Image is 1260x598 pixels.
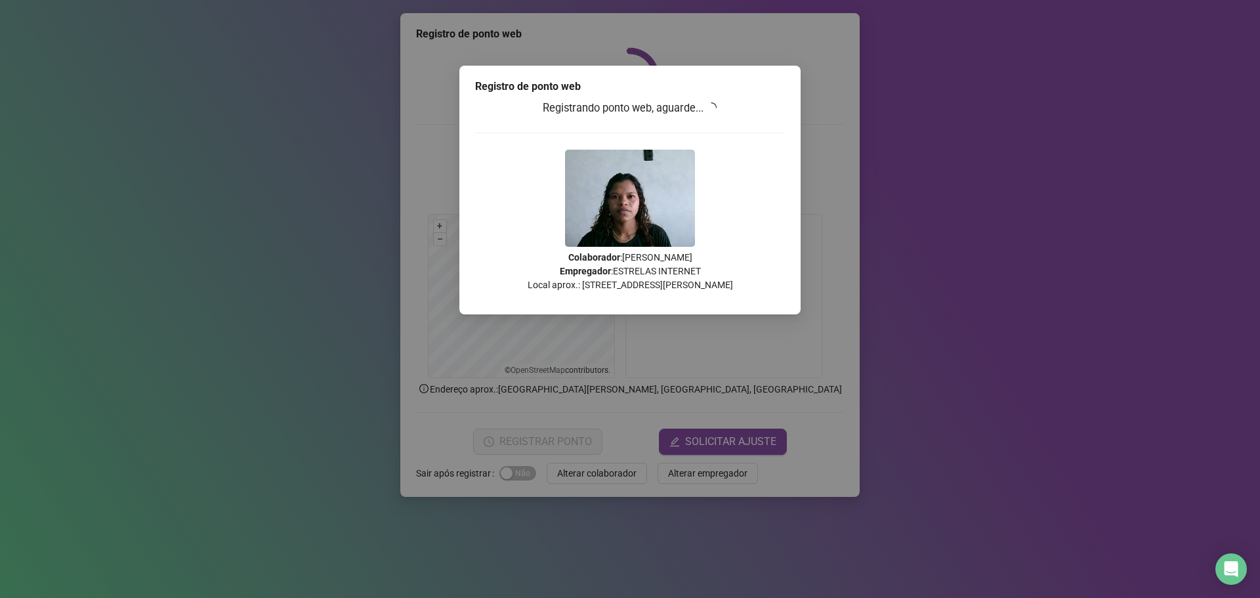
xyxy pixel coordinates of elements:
span: loading [705,101,719,115]
h3: Registrando ponto web, aguarde... [475,100,785,117]
div: Open Intercom Messenger [1215,553,1247,585]
div: Registro de ponto web [475,79,785,95]
p: : [PERSON_NAME] : ESTRELAS INTERNET Local aprox.: [STREET_ADDRESS][PERSON_NAME] [475,251,785,292]
strong: Empregador [560,266,611,276]
img: 9k= [565,150,695,247]
strong: Colaborador [568,252,620,263]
